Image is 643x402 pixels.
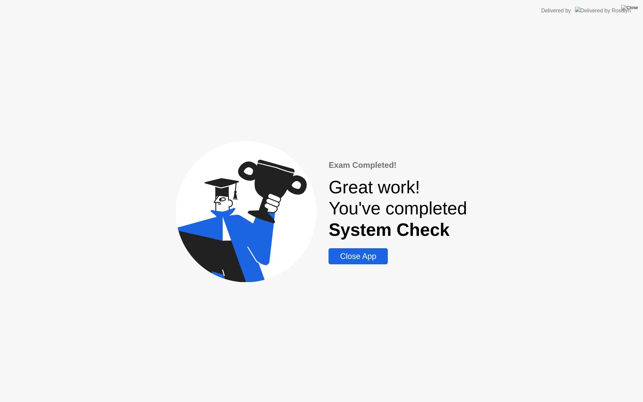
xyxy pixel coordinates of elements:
div: Exam Completed! [329,159,467,171]
img: Delivered by Rosalyn [575,7,631,14]
div: Close App [331,252,385,261]
b: System Check [329,220,449,240]
img: Close [621,5,638,10]
div: Great work! You've completed [329,177,467,240]
div: Delivered by [541,7,571,15]
button: Close App [329,248,387,264]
